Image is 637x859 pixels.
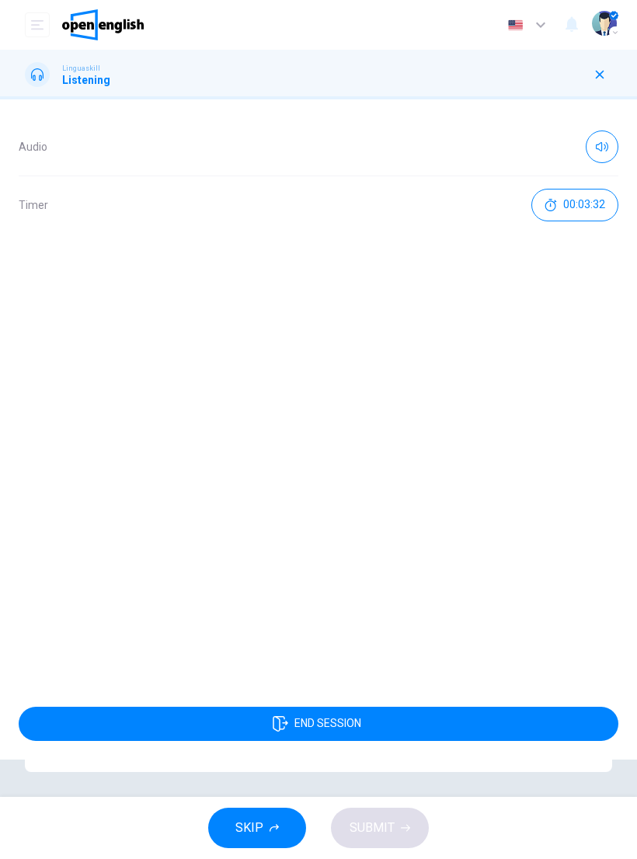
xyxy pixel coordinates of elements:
span: END SESSION [294,718,361,730]
img: Profile picture [592,11,617,36]
span: Audio [19,141,47,153]
span: 00:03:32 [563,199,605,211]
h1: Listening [62,74,110,86]
button: 00:03:32 [531,189,618,221]
button: open mobile menu [25,12,50,37]
img: OpenEnglish logo [62,9,144,40]
button: END SESSION [19,707,618,741]
img: en [506,19,525,31]
span: Linguaskill [62,63,100,74]
span: Timer [19,199,48,211]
